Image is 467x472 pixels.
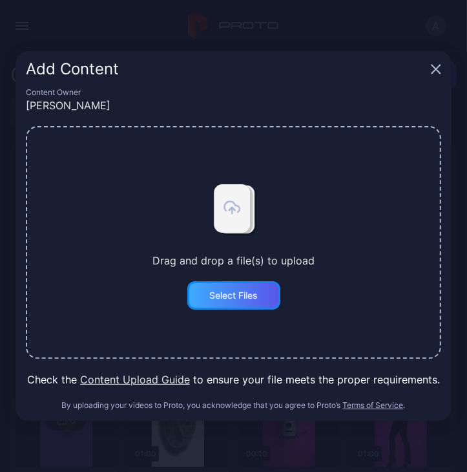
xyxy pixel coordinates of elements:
[26,98,441,113] div: [PERSON_NAME]
[80,372,190,387] button: Content Upload Guide
[187,281,280,310] button: Select Files
[26,61,426,77] div: Add Content
[343,400,404,411] button: Terms of Service
[26,372,441,387] div: Check the to ensure your file meets the proper requirements.
[26,400,441,411] div: By uploading your videos to Proto, you acknowledge that you agree to Proto’s .
[152,253,315,268] div: Drag and drop a file(s) to upload
[26,87,441,98] div: Content Owner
